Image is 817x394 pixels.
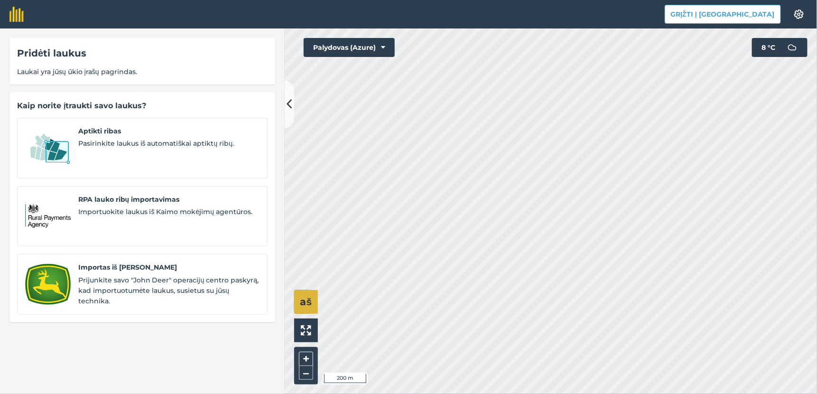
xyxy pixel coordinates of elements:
[299,366,313,380] button: –
[78,275,260,307] span: Prijunkite savo "John Deer" operacijų centro paskyrą, kad importuotumėte laukus, susietus su jūsų...
[25,194,71,239] img: RPA lauko ribų importavimas
[761,38,775,57] span: 8 °C
[313,43,376,52] font: Palydovas (Azure)
[78,194,260,205] span: RPA lauko ribų importavimas
[78,262,260,272] span: Importas iš [PERSON_NAME]
[78,138,260,149] span: Pasirinkite laukus iš automatiškai aptiktų ribų.
[17,186,268,247] a: RPA lauko ribų importavimasRPA lauko ribų importavimasImportuokite laukus iš Kaimo mokėjimų agent...
[17,66,268,77] span: Laukai yra jūsų ūkio įrašų pagrindas.
[299,352,313,366] button: +
[78,126,260,136] span: Aptikti ribas
[304,38,395,57] button: Palydovas (Azure)
[9,7,24,22] img: lauko paraštė Logotipas
[793,9,805,19] img: Krumpliaračio piktograma
[300,296,312,308] span: aš
[17,254,268,315] a: Importas iš John DeereImportas iš [PERSON_NAME]Prijunkite savo "John Deer" operacijų centro pasky...
[17,100,268,112] div: Kaip norite įtraukti savo laukus?
[25,126,71,170] img: Aptikti ribas
[783,38,802,57] img: svg+xml;base64,PD94bWwgdmVyc2lvbj0iMS4wIiBlbmNvZGluZz0idXRmLTgiPz4KPCEtLSBHZW5lcmF0b3I6IEFkb2JlIE...
[78,206,260,217] span: Importuokite laukus iš Kaimo mokėjimų agentūros.
[294,290,318,314] button: aš
[17,46,268,61] div: Pridėti laukus
[752,38,808,57] button: 8 °C
[25,262,71,307] img: Importas iš John Deere
[301,325,311,336] img: Keturios rodyklės, viena nukreipta į viršų kairėje, viena viršuje dešinėje, viena apačioje dešinė...
[665,5,781,24] button: Grįžti į [GEOGRAPHIC_DATA]
[17,118,268,178] a: Aptikti ribasAptikti ribasPasirinkite laukus iš automatiškai aptiktų ribų.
